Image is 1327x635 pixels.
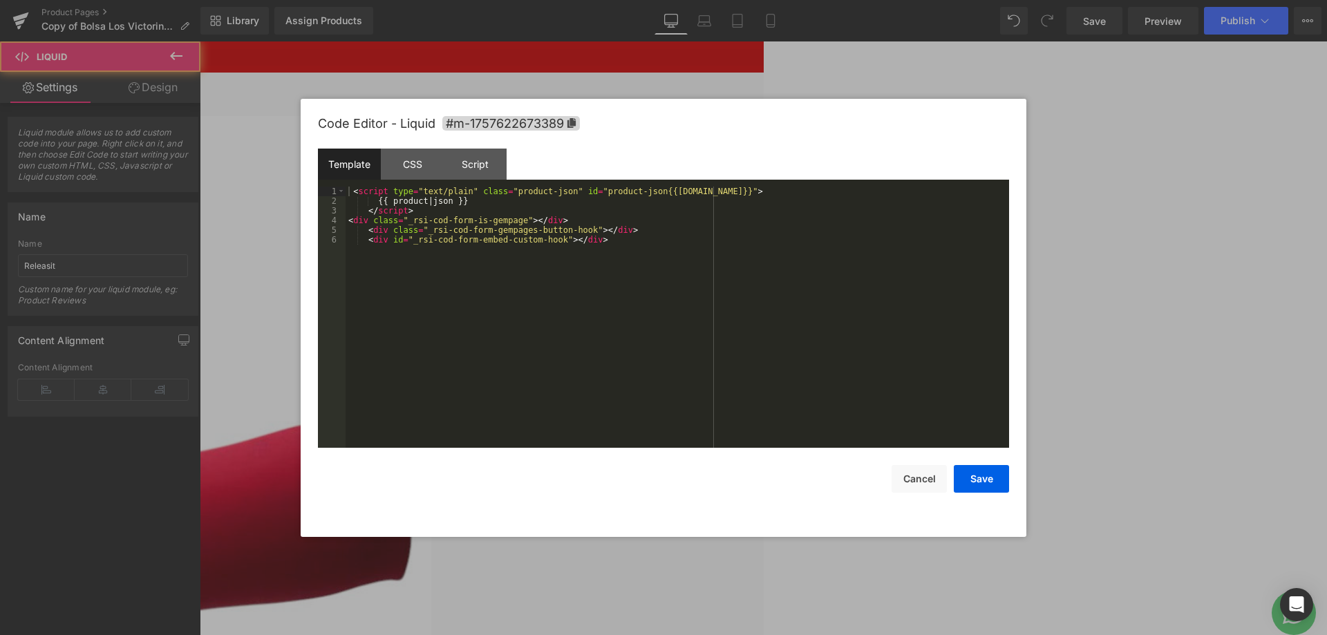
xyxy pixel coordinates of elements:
[444,149,507,180] div: Script
[954,465,1009,493] button: Save
[318,149,381,180] div: Template
[318,206,346,216] div: 3
[318,235,346,245] div: 6
[318,196,346,206] div: 2
[318,225,346,235] div: 5
[892,465,947,493] button: Cancel
[318,187,346,196] div: 1
[318,116,435,131] span: Code Editor - Liquid
[1280,588,1313,621] div: Open Intercom Messenger
[318,216,346,225] div: 4
[381,149,444,180] div: CSS
[442,116,580,131] span: Click to copy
